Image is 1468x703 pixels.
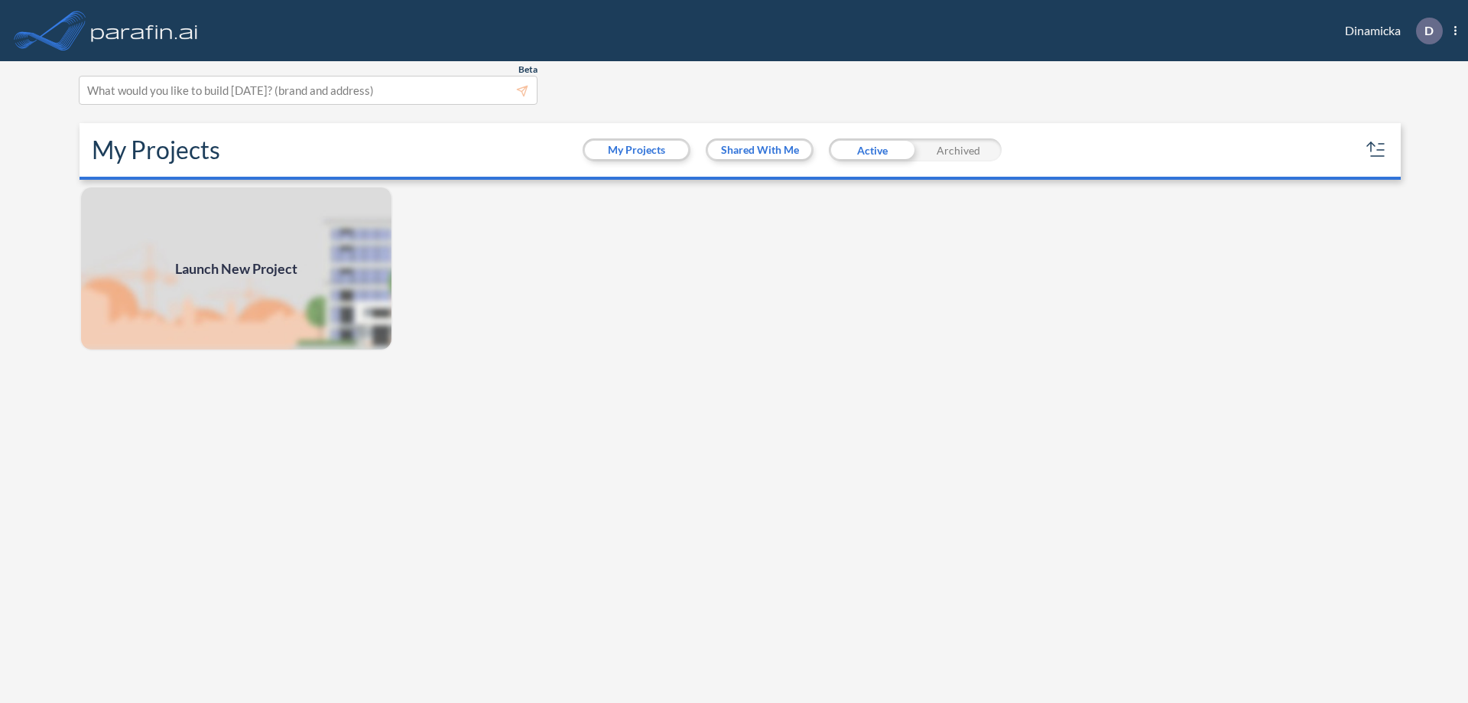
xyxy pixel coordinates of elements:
[1424,24,1434,37] p: D
[915,138,1002,161] div: Archived
[708,141,811,159] button: Shared With Me
[1364,138,1388,162] button: sort
[829,138,915,161] div: Active
[92,135,220,164] h2: My Projects
[80,186,393,351] a: Launch New Project
[518,63,538,76] span: Beta
[175,259,297,279] span: Launch New Project
[80,186,393,351] img: add
[585,141,688,159] button: My Projects
[1322,18,1457,44] div: Dinamicka
[88,15,201,46] img: logo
